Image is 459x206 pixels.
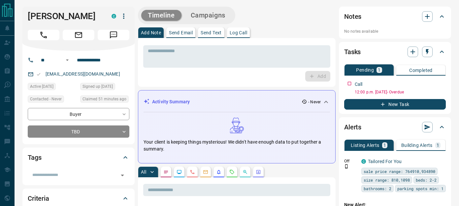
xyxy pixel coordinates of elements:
svg: Requests [229,169,235,175]
p: 1 [383,143,386,148]
button: Open [118,171,127,180]
h2: Tags [28,152,41,163]
svg: Lead Browsing Activity [177,169,182,175]
span: sale price range: 764910,934890 [364,168,435,175]
button: Timeline [141,10,181,21]
button: Open [63,56,71,64]
p: Off [344,158,357,164]
div: Tags [28,150,129,165]
div: Alerts [344,119,446,135]
svg: Notes [163,169,169,175]
span: parking spots min: 1 [397,185,443,192]
p: - Never [308,99,321,105]
div: Tasks [344,44,446,60]
span: bathrooms: 2 [364,185,391,192]
div: TBD [28,125,129,138]
svg: Agent Actions [256,169,261,175]
svg: Email Valid [36,72,41,77]
h1: [PERSON_NAME] [28,11,102,21]
svg: Opportunities [243,169,248,175]
span: Call [28,30,59,40]
div: Tue Oct 14 2025 [80,95,129,105]
a: [EMAIL_ADDRESS][DOMAIN_NAME] [46,71,120,77]
p: No notes available [344,28,446,34]
span: Active [DATE] [30,83,53,90]
p: Pending [356,68,374,72]
svg: Emails [203,169,208,175]
div: condos.ca [112,14,116,18]
svg: Listing Alerts [216,169,221,175]
h2: Alerts [344,122,361,132]
span: beds: 2-2 [416,177,437,183]
div: Notes [344,9,446,24]
p: Completed [409,68,433,73]
p: Send Text [201,30,222,35]
p: 1 [437,143,439,148]
div: Fri Oct 20 2023 [80,83,129,92]
p: Call [355,81,363,88]
p: Your client is keeping things mysterious! We didn't have enough data to put together a summary. [144,139,330,153]
h2: Notes [344,11,361,22]
p: Add Note [141,30,161,35]
a: Tailored For You [368,159,402,164]
p: All [141,170,146,174]
p: Listing Alerts [351,143,379,148]
span: Signed up [DATE] [82,83,113,90]
span: Message [98,30,129,40]
span: Contacted - Never [30,96,62,102]
p: Send Email [169,30,193,35]
span: size range: 810,1098 [364,177,410,183]
div: Buyer [28,108,129,120]
p: 12:00 p.m. [DATE] - Overdue [355,89,446,95]
svg: Calls [190,169,195,175]
svg: Push Notification Only [344,164,349,169]
p: Activity Summary [152,98,190,105]
button: New Task [344,99,446,110]
span: Claimed 51 minutes ago [82,96,126,102]
h2: Criteria [28,193,49,204]
div: Activity Summary- Never [144,96,330,108]
button: Campaigns [184,10,232,21]
p: Log Call [230,30,247,35]
p: Building Alerts [401,143,433,148]
div: condos.ca [361,159,366,164]
span: Email [63,30,94,40]
div: Fri Oct 10 2025 [28,83,77,92]
p: 1 [378,68,380,72]
h2: Tasks [344,47,361,57]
